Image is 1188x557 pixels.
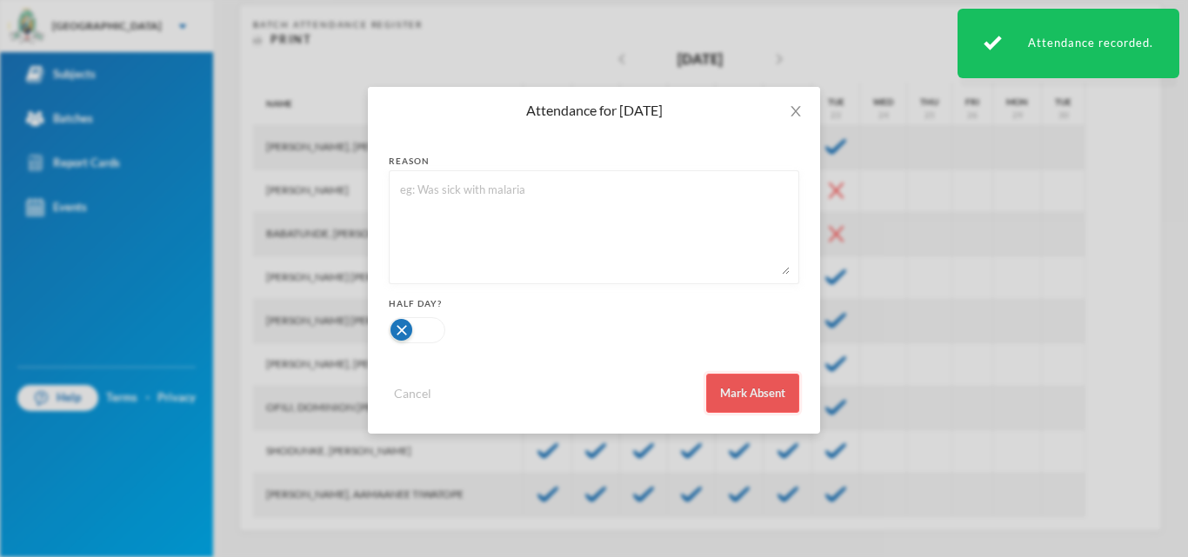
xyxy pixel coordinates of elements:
[958,9,1179,78] div: Attendance recorded.
[389,101,799,120] div: Attendance for [DATE]
[771,87,820,136] button: Close
[706,374,799,413] button: Mark Absent
[389,383,437,403] button: Cancel
[389,297,799,310] div: Half Day?
[789,104,803,118] i: icon: close
[389,155,799,168] div: reason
